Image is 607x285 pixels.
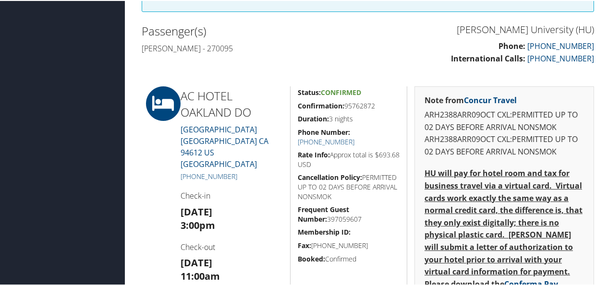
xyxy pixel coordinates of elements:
[181,204,212,217] strong: [DATE]
[298,136,354,145] a: [PHONE_NUMBER]
[298,240,311,249] strong: Fax:
[142,42,361,53] h4: [PERSON_NAME] - 270095
[527,40,594,50] a: [PHONE_NUMBER]
[298,113,329,122] strong: Duration:
[181,171,237,180] a: [PHONE_NUMBER]
[142,22,361,38] h2: Passenger(s)
[298,253,325,262] strong: Booked:
[181,255,212,268] strong: [DATE]
[425,94,517,105] strong: Note from
[298,87,321,96] strong: Status:
[298,149,330,158] strong: Rate Info:
[181,87,283,119] h2: AC HOTEL OAKLAND DO
[298,172,362,181] strong: Cancellation Policy:
[181,123,268,168] a: [GEOGRAPHIC_DATA][GEOGRAPHIC_DATA] CA 94612 US [GEOGRAPHIC_DATA]
[298,172,400,200] h5: PERMITTED UP TO 02 DAYS BEFORE ARRIVAL NONSMOK
[464,94,517,105] a: Concur Travel
[321,87,361,96] span: Confirmed
[451,52,525,63] strong: International Calls:
[298,113,400,123] h5: 3 nights
[425,108,584,157] p: ARH2388ARR09OCT CXL:PERMITTED UP TO 02 DAYS BEFORE ARRIVAL NONSMOK ARH2388ARR09OCT CXL:PERMITTED ...
[298,240,400,249] h5: [PHONE_NUMBER]
[298,127,350,136] strong: Phone Number:
[181,269,220,282] strong: 11:00am
[298,100,400,110] h5: 95762872
[298,149,400,168] h5: Approx total is $693.68 USD
[527,52,594,63] a: [PHONE_NUMBER]
[298,204,400,223] h5: 397059607
[298,204,349,223] strong: Frequent Guest Number:
[498,40,525,50] strong: Phone:
[181,190,283,200] h4: Check-in
[298,253,400,263] h5: Confirmed
[298,226,351,236] strong: Membership ID:
[298,100,344,109] strong: Confirmation:
[181,218,215,231] strong: 3:00pm
[181,241,283,251] h4: Check-out
[375,22,594,36] h3: [PERSON_NAME] University (HU)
